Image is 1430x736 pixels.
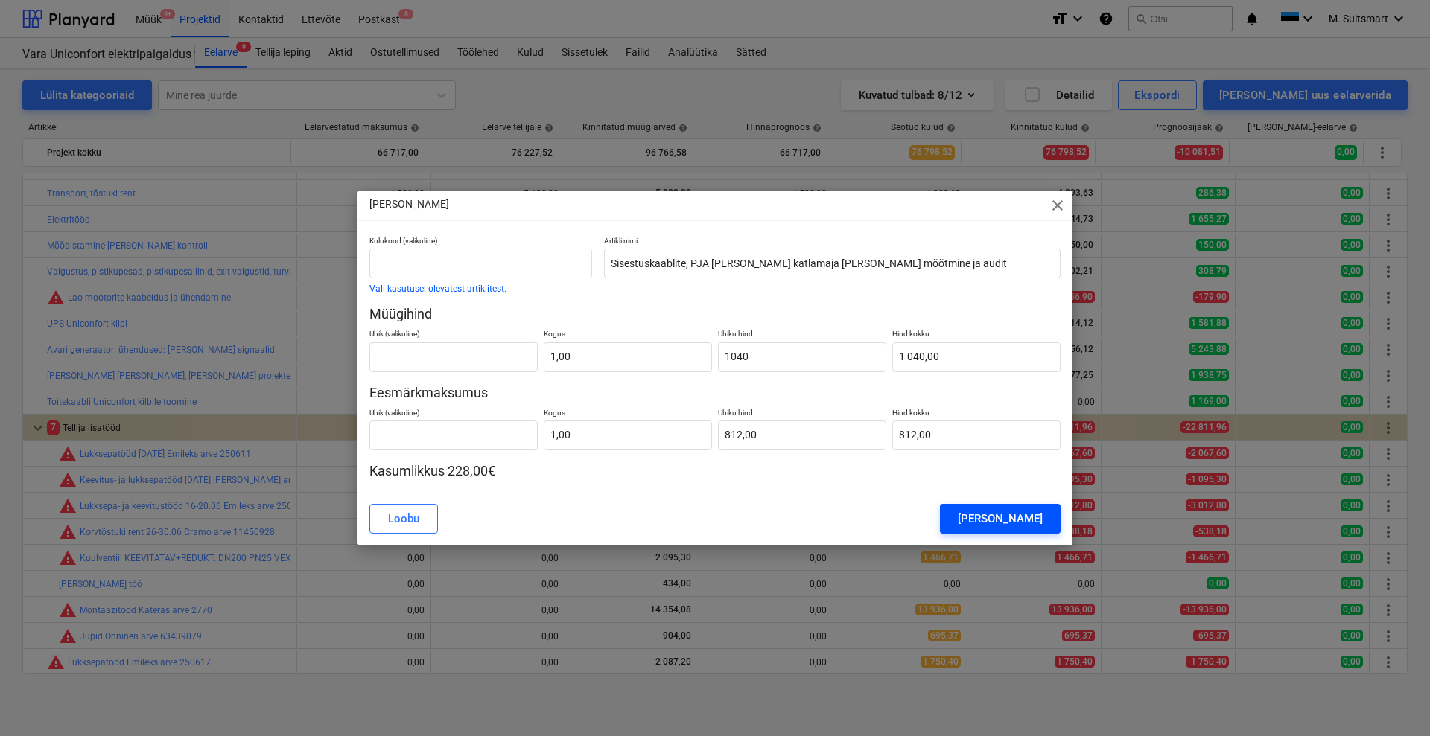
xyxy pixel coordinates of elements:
button: [PERSON_NAME] [940,504,1061,534]
p: Kogus [544,329,712,342]
p: Artikli nimi [604,236,1061,249]
button: Loobu [369,504,438,534]
span: close [1049,196,1067,214]
p: Ühik (valikuline) [369,329,538,342]
button: Vali kasutusel olevatest artiklitest. [369,284,506,293]
p: Kulukood (valikuline) [369,236,592,249]
p: Ühiku hind [718,408,886,420]
p: Ühik (valikuline) [369,408,538,420]
div: [PERSON_NAME] [958,509,1043,528]
p: [PERSON_NAME] [369,196,449,212]
p: Ühiku hind [718,329,886,342]
p: Hind kokku [892,329,1061,342]
p: Kogus [544,408,712,420]
p: Eesmärkmaksumus [369,384,1061,402]
p: Müügihind [369,305,1061,323]
div: Loobu [388,509,419,528]
p: Kasumlikkus 228,00€ [369,462,1061,480]
p: Hind kokku [892,408,1061,420]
